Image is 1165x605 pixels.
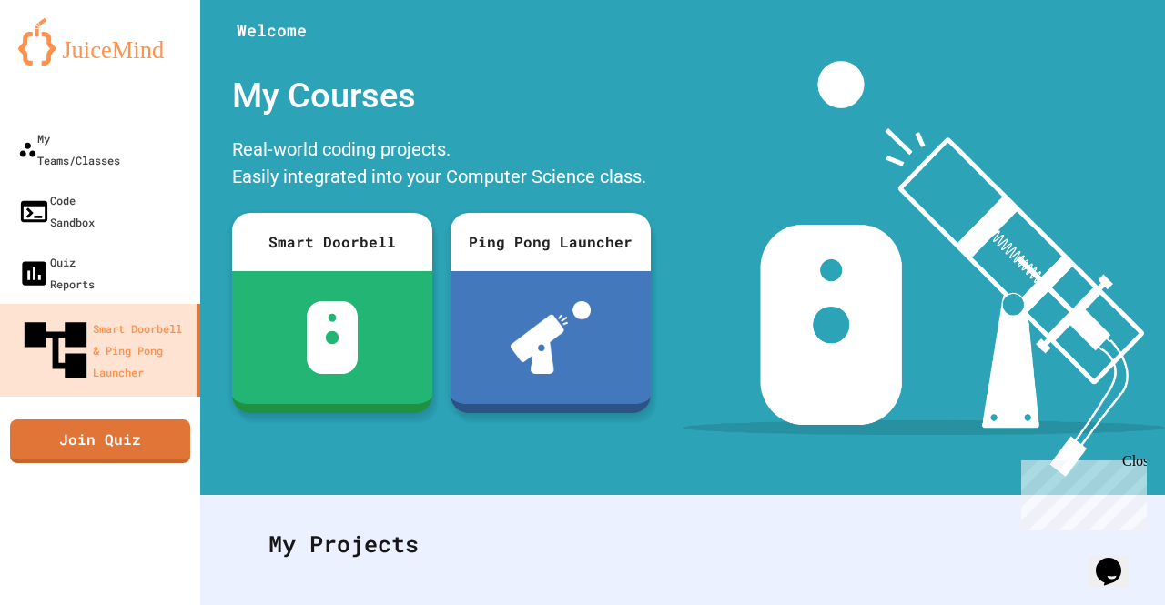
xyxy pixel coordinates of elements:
[18,313,189,388] div: Smart Doorbell & Ping Pong Launcher
[10,419,190,463] a: Join Quiz
[451,213,651,271] div: Ping Pong Launcher
[683,61,1165,477] img: banner-image-my-projects.png
[18,18,182,66] img: logo-orange.svg
[7,7,126,116] div: Chat with us now!Close
[232,213,432,271] div: Smart Doorbell
[1014,453,1147,530] iframe: chat widget
[18,189,95,233] div: Code Sandbox
[223,131,660,199] div: Real-world coding projects. Easily integrated into your Computer Science class.
[223,61,660,131] div: My Courses
[250,509,1115,580] div: My Projects
[18,251,95,295] div: Quiz Reports
[511,301,592,374] img: ppl-with-ball.png
[307,301,359,374] img: sdb-white.svg
[18,127,120,171] div: My Teams/Classes
[1089,532,1147,587] iframe: chat widget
